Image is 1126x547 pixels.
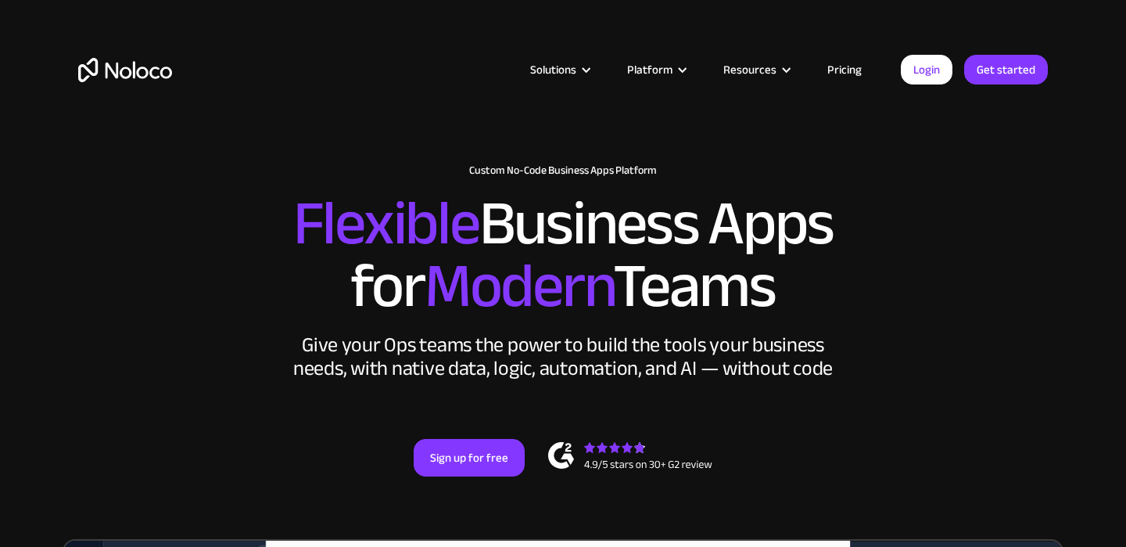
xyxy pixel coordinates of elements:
[627,59,672,80] div: Platform
[964,55,1048,85] a: Get started
[511,59,608,80] div: Solutions
[530,59,576,80] div: Solutions
[293,165,479,282] span: Flexible
[808,59,881,80] a: Pricing
[901,55,952,85] a: Login
[608,59,704,80] div: Platform
[289,333,837,380] div: Give your Ops teams the power to build the tools your business needs, with native data, logic, au...
[414,439,525,477] a: Sign up for free
[78,193,1048,318] h2: Business Apps for Teams
[78,164,1048,177] h1: Custom No-Code Business Apps Platform
[425,228,613,344] span: Modern
[723,59,776,80] div: Resources
[704,59,808,80] div: Resources
[78,58,172,82] a: home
